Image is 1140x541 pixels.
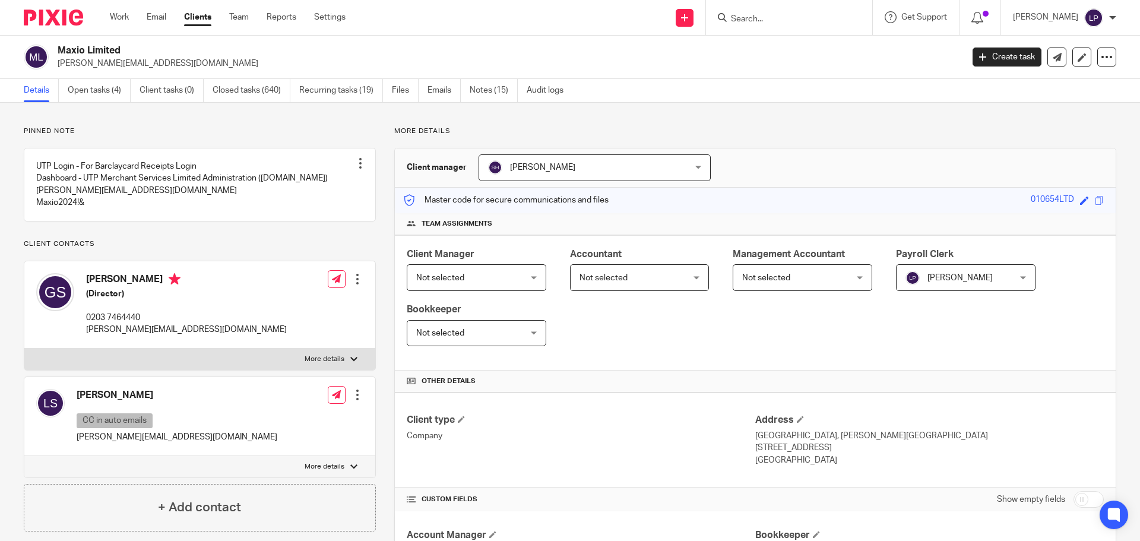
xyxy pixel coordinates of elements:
[927,274,993,282] span: [PERSON_NAME]
[901,13,947,21] span: Get Support
[24,239,376,249] p: Client contacts
[299,79,383,102] a: Recurring tasks (19)
[422,377,476,386] span: Other details
[86,288,287,300] h5: (Director)
[407,249,474,259] span: Client Manager
[24,126,376,136] p: Pinned note
[742,274,790,282] span: Not selected
[314,11,346,23] a: Settings
[58,45,775,57] h2: Maxio Limited
[24,10,83,26] img: Pixie
[579,274,628,282] span: Not selected
[1013,11,1078,23] p: [PERSON_NAME]
[470,79,518,102] a: Notes (15)
[305,462,344,472] p: More details
[407,430,755,442] p: Company
[140,79,204,102] a: Client tasks (0)
[86,312,287,324] p: 0203 7464440
[973,48,1041,67] a: Create task
[110,11,129,23] a: Work
[905,271,920,285] img: svg%3E
[158,498,241,517] h4: + Add contact
[169,273,180,285] i: Primary
[77,431,277,443] p: [PERSON_NAME][EMAIL_ADDRESS][DOMAIN_NAME]
[394,126,1116,136] p: More details
[416,274,464,282] span: Not selected
[407,305,461,314] span: Bookkeeper
[755,442,1104,454] p: [STREET_ADDRESS]
[570,249,622,259] span: Accountant
[1084,8,1103,27] img: svg%3E
[407,414,755,426] h4: Client type
[213,79,290,102] a: Closed tasks (640)
[997,493,1065,505] label: Show empty fields
[77,413,153,428] p: CC in auto emails
[404,194,609,206] p: Master code for secure communications and files
[730,14,837,25] input: Search
[755,454,1104,466] p: [GEOGRAPHIC_DATA]
[407,495,755,504] h4: CUSTOM FIELDS
[416,329,464,337] span: Not selected
[24,45,49,69] img: svg%3E
[267,11,296,23] a: Reports
[755,414,1104,426] h4: Address
[36,389,65,417] img: svg%3E
[147,11,166,23] a: Email
[77,389,277,401] h4: [PERSON_NAME]
[305,355,344,364] p: More details
[527,79,572,102] a: Audit logs
[427,79,461,102] a: Emails
[422,219,492,229] span: Team assignments
[896,249,954,259] span: Payroll Clerk
[510,163,575,172] span: [PERSON_NAME]
[755,430,1104,442] p: [GEOGRAPHIC_DATA], [PERSON_NAME][GEOGRAPHIC_DATA]
[733,249,845,259] span: Management Accountant
[68,79,131,102] a: Open tasks (4)
[86,273,287,288] h4: [PERSON_NAME]
[24,79,59,102] a: Details
[36,273,74,311] img: svg%3E
[392,79,419,102] a: Files
[58,58,955,69] p: [PERSON_NAME][EMAIL_ADDRESS][DOMAIN_NAME]
[488,160,502,175] img: svg%3E
[407,162,467,173] h3: Client manager
[229,11,249,23] a: Team
[86,324,287,336] p: [PERSON_NAME][EMAIL_ADDRESS][DOMAIN_NAME]
[184,11,211,23] a: Clients
[1031,194,1074,207] div: 010654LTD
